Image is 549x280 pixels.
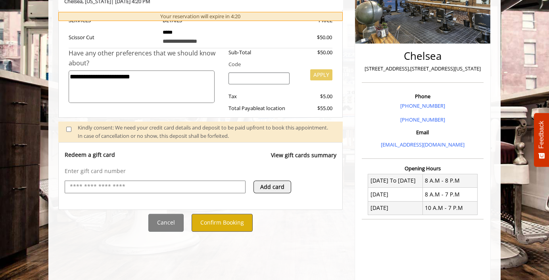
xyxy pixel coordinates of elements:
div: $5.00 [296,92,332,101]
div: Tax [223,92,296,101]
div: $50.00 [288,33,332,42]
td: [DATE] [368,188,423,201]
a: [PHONE_NUMBER] [400,102,445,109]
div: $50.00 [296,48,332,57]
button: Confirm Booking [192,214,253,232]
a: [PHONE_NUMBER] [400,116,445,123]
p: Redeem a gift card [65,151,115,159]
div: Total Payable [223,104,296,112]
td: [DATE] To [DATE] [368,174,423,187]
div: Code [223,60,332,69]
div: Have any other preferences that we should know about? [69,48,223,69]
h3: Phone [364,93,482,99]
a: [EMAIL_ADDRESS][DOMAIN_NAME] [381,141,465,148]
p: [STREET_ADDRESS],[STREET_ADDRESS][US_STATE] [364,65,482,73]
td: 8 A.M - 7 P.M [422,188,477,201]
h2: Chelsea [364,50,482,62]
span: Feedback [538,121,545,149]
td: 10 A.M - 7 P.M [422,201,477,215]
td: [DATE] [368,201,423,215]
a: View gift cards summary [271,151,336,167]
div: Kindly consent: We need your credit card details and deposit to be paid upfront to book this appo... [78,124,335,140]
button: APPLY [310,69,332,80]
td: Scissor Cut [69,25,157,48]
div: Sub-Total [223,48,296,57]
button: Cancel [148,214,184,232]
p: Enter gift card number [65,167,336,175]
span: S [88,17,91,24]
h3: Opening Hours [362,166,484,171]
td: 8 A.M - 8 P.M [422,174,477,187]
div: $55.00 [296,104,332,112]
div: Your reservation will expire in 4:20 [58,12,343,21]
button: Feedback - Show survey [534,113,549,167]
h3: Email [364,130,482,135]
button: Add card [253,181,291,193]
span: at location [260,105,285,112]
